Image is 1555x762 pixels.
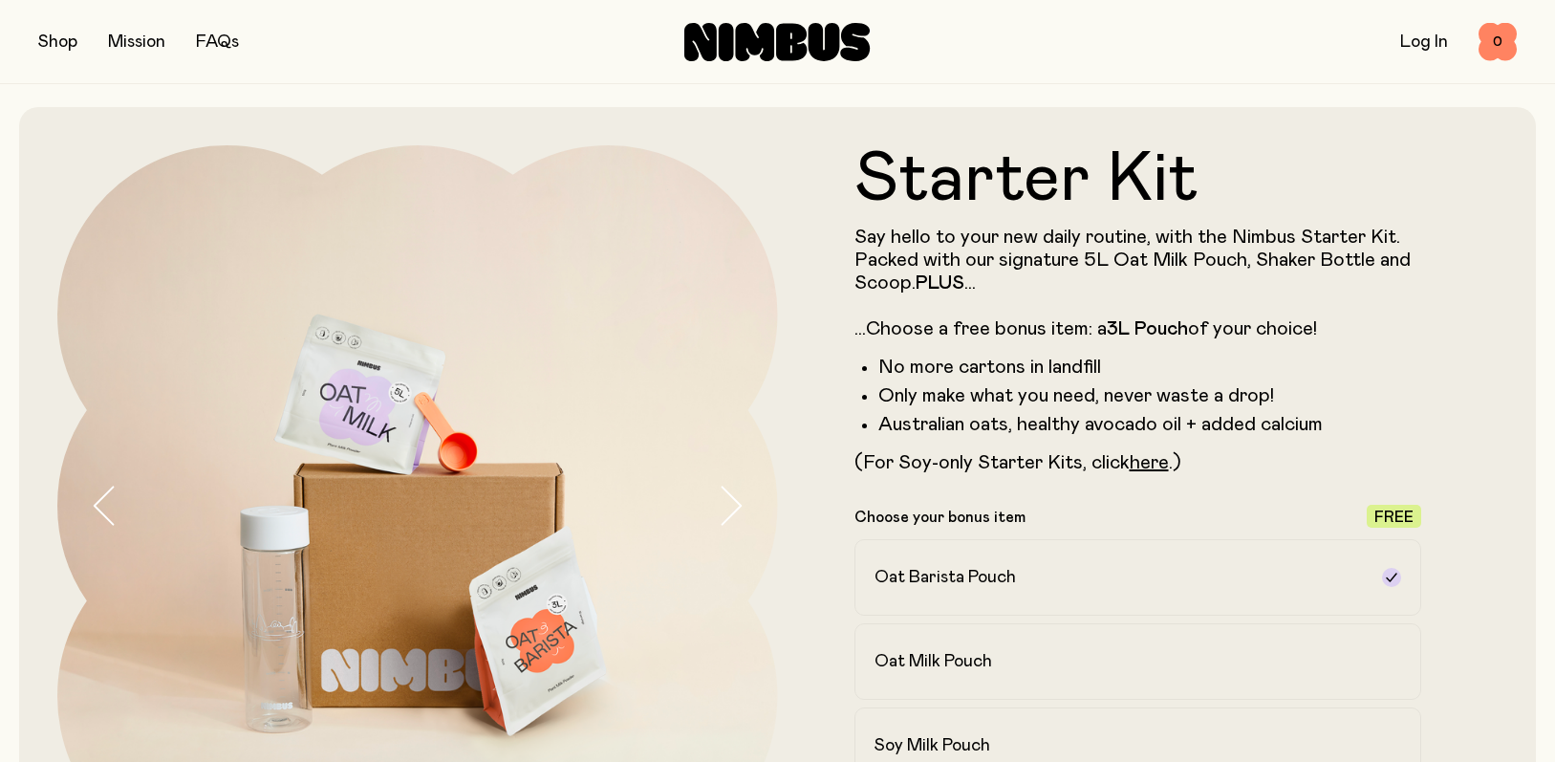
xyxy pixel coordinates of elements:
a: here [1130,453,1169,472]
strong: Pouch [1134,319,1188,338]
p: Choose your bonus item [854,508,1026,527]
span: Free [1374,510,1414,525]
strong: PLUS [916,273,964,293]
strong: 3L [1107,319,1130,338]
h2: Oat Milk Pouch [875,650,992,673]
button: 0 [1479,23,1517,61]
li: No more cartons in landfill [878,356,1422,379]
h1: Starter Kit [854,145,1422,214]
h2: Oat Barista Pouch [875,566,1016,589]
p: Say hello to your new daily routine, with the Nimbus Starter Kit. Packed with our signature 5L Oa... [854,226,1422,340]
a: Log In [1400,33,1448,51]
a: FAQs [196,33,239,51]
li: Only make what you need, never waste a drop! [878,384,1422,407]
li: Australian oats, healthy avocado oil + added calcium [878,413,1422,436]
a: Mission [108,33,165,51]
h2: Soy Milk Pouch [875,734,990,757]
p: (For Soy-only Starter Kits, click .) [854,451,1422,474]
